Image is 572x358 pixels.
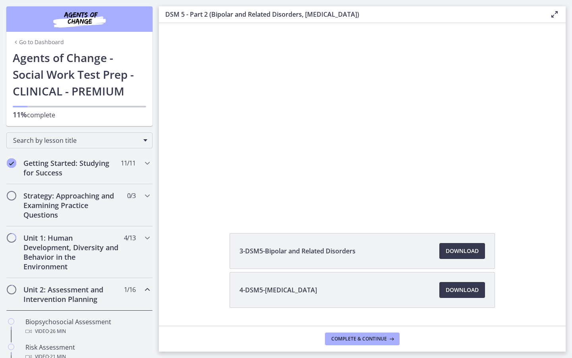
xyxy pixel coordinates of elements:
[159,23,566,215] iframe: Video Lesson
[331,336,387,342] span: Complete & continue
[165,10,537,19] h3: DSM 5 - Part 2 (Bipolar and Related Disorders, [MEDICAL_DATA])
[13,110,146,120] p: complete
[13,136,139,145] span: Search by lesson title
[32,10,127,29] img: Agents of Change
[240,246,356,256] span: 3-DSM5-Bipolar and Related Disorders
[49,327,66,336] span: · 26 min
[13,38,64,46] a: Go to Dashboard
[439,243,485,259] a: Download
[439,282,485,298] a: Download
[13,110,27,119] span: 11%
[25,317,149,336] div: Biopsychosocial Assessment
[23,191,120,220] h2: Strategy: Approaching and Examining Practice Questions
[325,333,400,345] button: Complete & continue
[124,285,135,294] span: 1 / 16
[23,285,120,304] h2: Unit 2: Assessment and Intervention Planning
[446,246,479,256] span: Download
[240,285,317,295] span: 4-DSM5-[MEDICAL_DATA]
[124,233,135,243] span: 4 / 13
[25,327,149,336] div: Video
[127,191,135,200] span: 0 / 3
[23,233,120,271] h2: Unit 1: Human Development, Diversity and Behavior in the Environment
[446,285,479,295] span: Download
[6,132,153,148] div: Search by lesson title
[7,158,16,168] i: Completed
[23,158,120,177] h2: Getting Started: Studying for Success
[13,49,146,99] h1: Agents of Change - Social Work Test Prep - CLINICAL - PREMIUM
[121,158,135,168] span: 11 / 11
